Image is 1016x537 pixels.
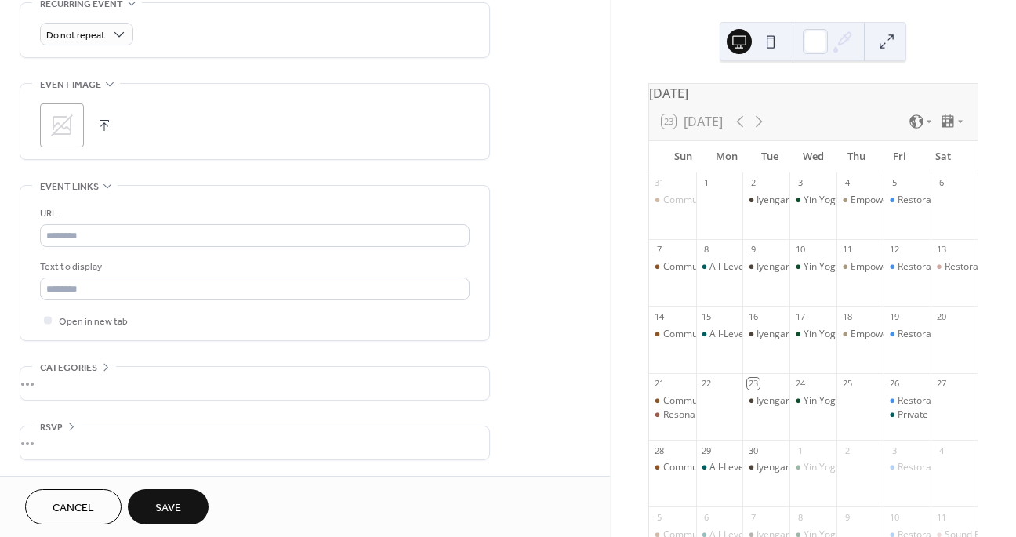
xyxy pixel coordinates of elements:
div: Restorative Yoga [884,260,931,274]
div: 9 [747,244,759,256]
div: 8 [701,244,713,256]
div: 16 [747,310,759,322]
div: 22 [701,378,713,390]
button: Save [128,489,209,524]
div: All-Levels Yoga [709,328,775,341]
div: Community Yoga [663,328,738,341]
div: Iyengar Yoga [742,461,789,474]
div: Community Yoga [663,260,738,274]
div: 28 [654,444,666,456]
span: Categories [40,360,97,376]
div: 5 [888,177,900,189]
div: 2 [841,444,853,456]
div: Community Yoga [649,328,696,341]
div: 30 [747,444,759,456]
div: Fri [878,141,921,172]
div: Restorative Yoga [884,194,931,207]
div: Restorative Yoga [898,461,971,474]
div: Yin Yoga [804,461,841,474]
div: 29 [701,444,713,456]
div: Iyengar Yoga [742,394,789,408]
div: Sun [662,141,705,172]
span: Event links [40,179,99,195]
div: 7 [654,244,666,256]
div: 9 [841,511,853,523]
div: 26 [888,378,900,390]
div: Restorative Yoga [884,461,931,474]
div: Iyengar Yoga [757,461,814,474]
span: Cancel [53,500,94,517]
div: 4 [935,444,947,456]
div: 3 [794,177,806,189]
div: Restorative Yoga [898,394,971,408]
div: Empowered Transitions: Yoga for Change & Clarity [836,194,884,207]
div: ••• [20,426,489,459]
div: Yin Yoga [804,194,841,207]
div: ••• [20,367,489,400]
div: 6 [701,511,713,523]
div: Iyengar Yoga [757,328,814,341]
div: 23 [747,378,759,390]
div: Community Yoga [649,260,696,274]
span: Open in new tab [59,314,128,330]
div: Community Yoga [649,194,696,207]
div: All-Levels Yoga [709,461,775,474]
div: 18 [841,310,853,322]
div: Yin Yoga [789,328,836,341]
div: 17 [794,310,806,322]
div: 12 [888,244,900,256]
div: Text to display [40,259,466,275]
div: Yin Yoga [804,260,841,274]
div: [DATE] [649,84,978,103]
div: Community Yoga [663,194,738,207]
div: All-Levels Yoga [696,260,743,274]
div: Yin Yoga [789,260,836,274]
div: 1 [794,444,806,456]
div: Yin Yoga [789,461,836,474]
div: Resonance Reset Sound Immersion [649,408,696,422]
div: 11 [935,511,947,523]
div: 5 [654,511,666,523]
div: Community Yoga [663,394,738,408]
div: Wed [792,141,835,172]
div: 4 [841,177,853,189]
div: 19 [888,310,900,322]
div: Yin Yoga [804,328,841,341]
span: Event image [40,77,101,93]
div: 11 [841,244,853,256]
div: Community Yoga [649,461,696,474]
div: ; [40,103,84,147]
div: All-Levels Yoga [696,328,743,341]
div: Yin Yoga [804,394,841,408]
div: Iyengar Yoga [757,394,814,408]
div: 27 [935,378,947,390]
div: 13 [935,244,947,256]
div: Empowered Transitions: Yoga for Change & Clarity [836,328,884,341]
div: Restorative Yoga [898,328,971,341]
div: Tue [748,141,791,172]
button: Cancel [25,489,122,524]
div: Community Yoga [663,461,738,474]
div: 20 [935,310,947,322]
div: Restorative Yoga [898,194,971,207]
div: 2 [747,177,759,189]
div: Mon [705,141,748,172]
div: All-Levels Yoga [696,461,743,474]
div: 3 [888,444,900,456]
div: 8 [794,511,806,523]
div: Restorative Yoga [884,328,931,341]
div: Iyengar Yoga [742,328,789,341]
span: RSVP [40,419,63,436]
div: Restorative Yoga [884,394,931,408]
div: Thu [835,141,878,172]
div: Private Event [898,408,955,422]
div: Restorative Yoga Nidra Sound Bath [931,260,978,274]
div: Yin Yoga [789,394,836,408]
span: Save [155,500,181,517]
div: Empowered Transitions: Yoga for Change & Clarity [836,260,884,274]
div: Restorative Yoga [898,260,971,274]
div: 25 [841,378,853,390]
div: Iyengar Yoga [742,260,789,274]
div: Iyengar Yoga [757,260,814,274]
